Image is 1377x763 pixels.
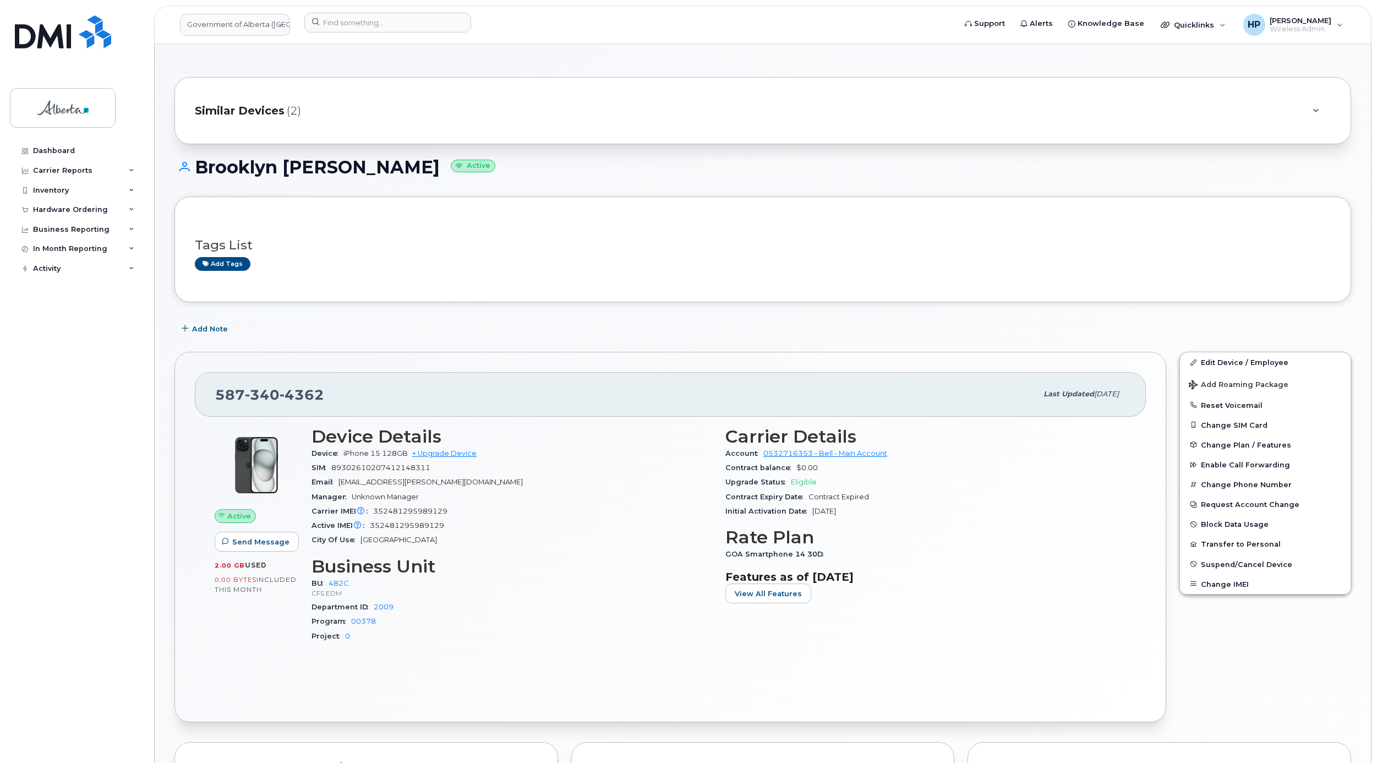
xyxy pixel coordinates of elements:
[725,427,1126,446] h3: Carrier Details
[374,603,394,611] a: 2009
[1094,390,1119,398] span: [DATE]
[1180,395,1351,415] button: Reset Voicemail
[1180,352,1351,372] a: Edit Device / Employee
[1201,440,1291,449] span: Change Plan / Features
[280,386,324,403] span: 4362
[215,576,256,584] span: 0.00 Bytes
[791,478,817,486] span: Eligible
[338,478,523,486] span: [EMAIL_ADDRESS][PERSON_NAME][DOMAIN_NAME]
[412,449,477,457] a: + Upgrade Device
[808,493,869,501] span: Contract Expired
[725,507,812,515] span: Initial Activation Date
[312,632,345,640] span: Project
[245,561,267,569] span: used
[215,562,245,569] span: 2.00 GB
[312,617,351,625] span: Program
[312,449,343,457] span: Device
[312,521,370,530] span: Active IMEI
[725,449,763,457] span: Account
[725,478,791,486] span: Upgrade Status
[329,579,349,587] a: 482C
[312,478,338,486] span: Email
[1180,415,1351,435] button: Change SIM Card
[1180,494,1351,514] button: Request Account Change
[192,324,228,334] span: Add Note
[351,617,376,625] a: 00378
[195,238,1331,252] h3: Tags List
[1201,461,1290,469] span: Enable Call Forwarding
[725,584,811,603] button: View All Features
[195,257,250,271] a: Add tags
[1180,455,1351,475] button: Enable Call Forwarding
[312,588,712,598] p: CFS EDM
[312,557,712,576] h3: Business Unit
[1180,574,1351,594] button: Change IMEI
[1180,475,1351,494] button: Change Phone Number
[245,386,280,403] span: 340
[796,464,818,472] span: $0.00
[725,493,808,501] span: Contract Expiry Date
[725,550,829,558] span: GOA Smartphone 14 30D
[343,449,408,457] span: iPhone 15 128GB
[312,603,374,611] span: Department ID
[232,537,289,547] span: Send Message
[812,507,836,515] span: [DATE]
[1043,390,1094,398] span: Last updated
[725,464,796,472] span: Contract balance
[287,103,301,119] span: (2)
[312,507,373,515] span: Carrier IMEI
[215,386,324,403] span: 587
[1180,554,1351,574] button: Suspend/Cancel Device
[312,536,360,544] span: City Of Use
[725,570,1126,584] h3: Features as of [DATE]
[174,157,1351,177] h1: Brooklyn [PERSON_NAME]
[360,536,437,544] span: [GEOGRAPHIC_DATA]
[1180,514,1351,534] button: Block Data Usage
[725,527,1126,547] h3: Rate Plan
[345,632,350,640] a: 0
[1189,380,1288,391] span: Add Roaming Package
[312,493,352,501] span: Manager
[735,588,802,599] span: View All Features
[1180,435,1351,455] button: Change Plan / Features
[227,511,251,521] span: Active
[1201,560,1292,568] span: Suspend/Cancel Device
[174,319,237,339] button: Add Note
[331,464,430,472] span: 89302610207412148311
[370,521,444,530] span: 352481295989129
[312,464,331,472] span: SIM
[312,579,329,587] span: BU
[215,575,297,593] span: included this month
[451,160,495,172] small: Active
[195,103,285,119] span: Similar Devices
[763,449,887,457] a: 0532716353 - Bell - Main Account
[373,507,447,515] span: 352481295989129
[1180,373,1351,395] button: Add Roaming Package
[352,493,419,501] span: Unknown Manager
[312,427,712,446] h3: Device Details
[1180,534,1351,554] button: Transfer to Personal
[215,532,299,552] button: Send Message
[223,432,289,498] img: iPhone_15_Black.png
